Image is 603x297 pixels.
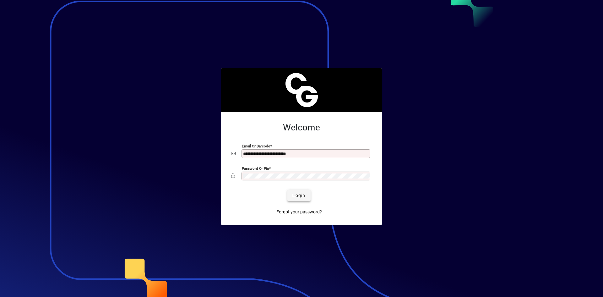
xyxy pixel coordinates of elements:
a: Forgot your password? [274,206,324,217]
h2: Welcome [231,122,372,133]
button: Login [287,190,310,201]
mat-label: Password or Pin [242,166,269,171]
span: Login [292,192,305,199]
mat-label: Email or Barcode [242,144,270,148]
span: Forgot your password? [276,209,322,215]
